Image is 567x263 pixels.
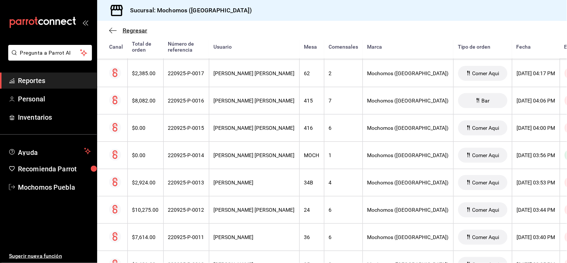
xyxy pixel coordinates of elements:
span: Bar [479,98,493,104]
div: 220925-P-0011 [168,234,204,240]
div: Fecha [517,44,555,50]
div: Mochomos ([GEOGRAPHIC_DATA]) [367,125,449,131]
div: Marca [367,44,449,50]
div: $0.00 [132,125,159,131]
button: Regresar [109,27,147,34]
div: Mochomos ([GEOGRAPHIC_DATA]) [367,70,449,76]
div: $2,924.00 [132,180,159,186]
div: MOCH [304,152,320,158]
span: Inventarios [18,112,91,122]
div: 6 [329,125,358,131]
div: 6 [329,207,358,213]
div: Mochomos ([GEOGRAPHIC_DATA]) [367,234,449,240]
button: open_drawer_menu [82,19,88,25]
div: 62 [304,70,320,76]
div: Usuario [213,44,295,50]
div: 415 [304,98,320,104]
div: 220925-P-0012 [168,207,204,213]
div: Mochomos ([GEOGRAPHIC_DATA]) [367,207,449,213]
div: $2,385.00 [132,70,159,76]
div: 220925-P-0013 [168,180,204,186]
div: 220925-P-0015 [168,125,204,131]
div: [DATE] 03:44 PM [517,207,555,213]
span: Mochomos Puebla [18,182,91,192]
div: 416 [304,125,320,131]
div: 24 [304,207,320,213]
div: 220925-P-0014 [168,152,204,158]
div: [DATE] 03:53 PM [517,180,555,186]
div: $0.00 [132,152,159,158]
div: 2 [329,70,358,76]
span: Personal [18,94,91,104]
div: 220925-P-0017 [168,70,204,76]
div: 6 [329,234,358,240]
span: Reportes [18,76,91,86]
span: Pregunta a Parrot AI [20,49,80,57]
div: [DATE] 03:56 PM [517,152,555,158]
div: [PERSON_NAME] [PERSON_NAME] [214,207,295,213]
div: 4 [329,180,358,186]
div: $8,082.00 [132,98,159,104]
span: Comer Aqui [469,70,502,76]
div: 36 [304,234,320,240]
span: Comer Aqui [469,152,502,158]
div: Total de orden [132,41,159,53]
div: Mochomos ([GEOGRAPHIC_DATA]) [367,98,449,104]
div: $7,614.00 [132,234,159,240]
div: [DATE] 03:40 PM [517,234,555,240]
div: [PERSON_NAME] [PERSON_NAME] [214,70,295,76]
span: Comer Aqui [469,234,502,240]
div: $10,275.00 [132,207,159,213]
div: [PERSON_NAME] [PERSON_NAME] [214,98,295,104]
div: [PERSON_NAME] [214,180,295,186]
div: Mesa [304,44,320,50]
div: [PERSON_NAME] [PERSON_NAME] [214,125,295,131]
span: Recomienda Parrot [18,164,91,174]
div: 220925-P-0016 [168,98,204,104]
button: Pregunta a Parrot AI [8,45,92,61]
span: Comer Aqui [469,207,502,213]
span: Comer Aqui [469,125,502,131]
div: [DATE] 04:06 PM [517,98,555,104]
span: Ayuda [18,147,81,156]
div: [PERSON_NAME] [214,234,295,240]
div: 1 [329,152,358,158]
div: Número de referencia [168,41,204,53]
div: Canal [109,44,123,50]
span: Comer Aqui [469,180,502,186]
div: Tipo de orden [458,44,508,50]
span: Sugerir nueva función [9,252,91,260]
div: 7 [329,98,358,104]
div: Comensales [329,44,358,50]
div: 34B [304,180,320,186]
div: Mochomos ([GEOGRAPHIC_DATA]) [367,180,449,186]
h3: Sucursal: Mochomos ([GEOGRAPHIC_DATA]) [124,6,252,15]
div: [DATE] 04:17 PM [517,70,555,76]
div: [PERSON_NAME] [PERSON_NAME] [214,152,295,158]
div: Mochomos ([GEOGRAPHIC_DATA]) [367,152,449,158]
a: Pregunta a Parrot AI [5,54,92,62]
span: Regresar [123,27,147,34]
div: [DATE] 04:00 PM [517,125,555,131]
